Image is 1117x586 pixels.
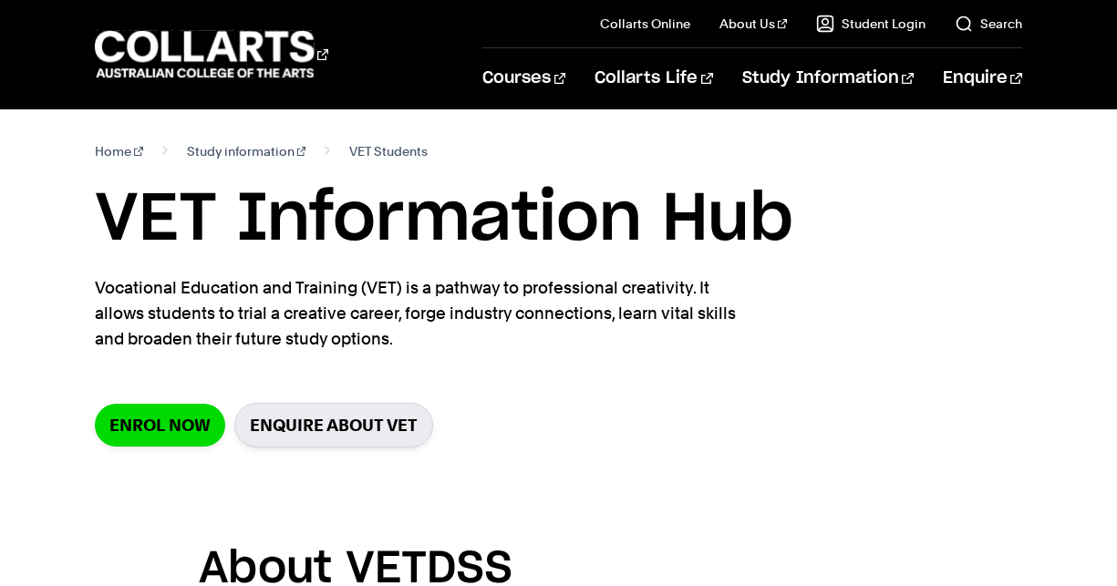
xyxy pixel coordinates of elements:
a: Enquire [943,48,1022,108]
a: Study information [187,139,306,164]
a: Search [955,15,1022,33]
a: Enrol Now [95,404,225,447]
a: Enquire about VET [234,403,433,447]
span: VET Students [349,139,428,164]
a: Courses [482,48,565,108]
a: Home [95,139,143,164]
a: Student Login [816,15,926,33]
a: Study Information [742,48,914,108]
a: Collarts Online [600,15,690,33]
h1: VET Information Hub [95,179,1022,261]
p: Vocational Education and Training (VET) is a pathway to professional creativity. It allows studen... [95,275,760,352]
div: Go to homepage [95,28,328,80]
a: Collarts Life [595,48,712,108]
a: About Us [719,15,787,33]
